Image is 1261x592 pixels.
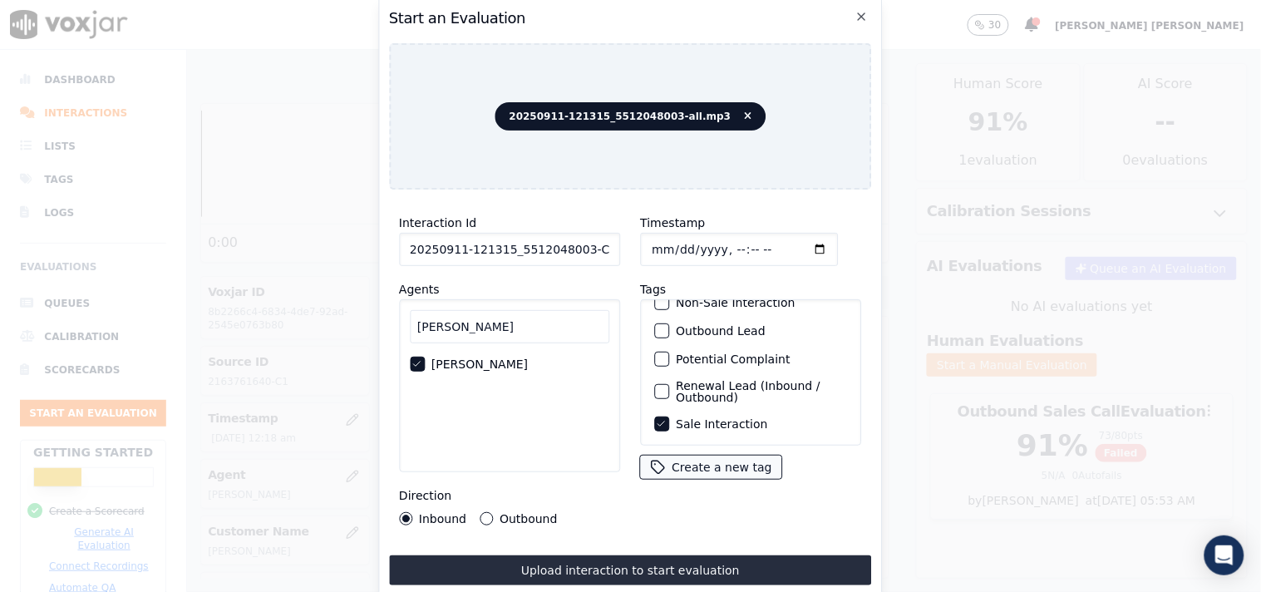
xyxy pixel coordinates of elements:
[410,310,609,343] input: Search Agents...
[640,283,666,296] label: Tags
[389,555,872,585] button: Upload interaction to start evaluation
[399,216,476,229] label: Interaction Id
[399,283,440,296] label: Agents
[676,380,847,403] label: Renewal Lead (Inbound / Outbound)
[399,489,451,502] label: Direction
[431,358,528,370] label: [PERSON_NAME]
[389,7,872,30] h2: Start an Evaluation
[676,297,795,308] label: Non-Sale Interaction
[419,513,466,525] label: Inbound
[1204,535,1244,575] div: Open Intercom Messenger
[495,102,766,131] span: 20250911-121315_5512048003-all.mp3
[640,216,705,229] label: Timestamp
[640,456,781,479] button: Create a new tag
[676,325,766,337] label: Outbound Lead
[399,233,620,266] input: reference id, file name, etc
[676,353,790,365] label: Potential Complaint
[676,418,767,430] label: Sale Interaction
[500,513,557,525] label: Outbound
